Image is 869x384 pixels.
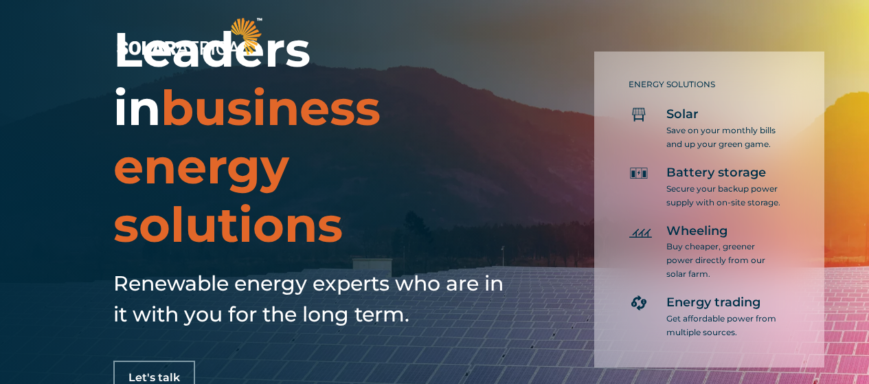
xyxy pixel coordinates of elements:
[666,124,783,151] p: Save on your monthly bills and up your green game.
[113,21,512,254] h1: Leaders in
[113,78,381,254] span: business energy solutions
[666,106,699,123] span: Solar
[666,312,783,339] p: Get affordable power from multiple sources.
[666,165,766,181] span: Battery storage
[666,223,727,240] span: Wheeling
[666,295,760,311] span: Energy trading
[666,240,783,281] p: Buy cheaper, greener power directly from our solar farm.
[666,182,783,210] p: Secure your backup power supply with on-site storage.
[113,268,512,330] h5: Renewable energy experts who are in it with you for the long term.
[128,372,180,383] span: Let's talk
[629,80,783,89] h5: ENERGY SOLUTIONS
